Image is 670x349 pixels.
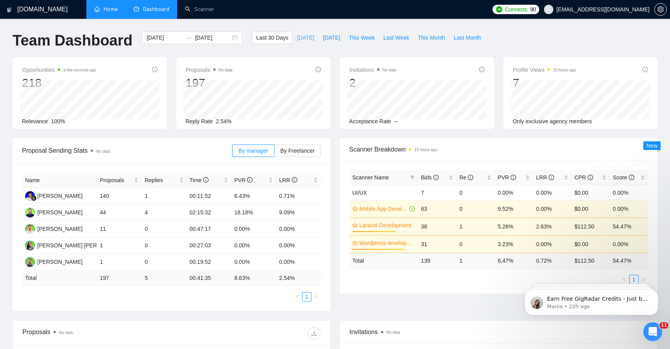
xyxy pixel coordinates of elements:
button: [DATE] [319,31,344,44]
span: PVR [234,177,253,183]
span: crown [352,223,358,228]
div: 218 [22,75,96,90]
td: 1 [97,254,141,270]
a: SK[PERSON_NAME] [25,209,82,215]
span: New [646,143,657,149]
img: upwork-logo.png [496,6,502,13]
span: Invitations [350,327,648,337]
li: 1 [302,292,311,301]
td: 0.00% [494,185,533,200]
td: $ 112.50 [571,253,610,268]
div: 197 [186,75,232,90]
a: Wordpress development [359,239,413,247]
span: Invitations [349,65,396,75]
td: $0.00 [571,235,610,253]
td: 7 [418,185,456,200]
div: 2 [349,75,396,90]
span: This Month [418,33,445,42]
span: swap-right [185,35,192,41]
div: [PERSON_NAME] [37,208,82,217]
span: crown [352,240,358,246]
div: [PERSON_NAME] [PERSON_NAME] [37,241,129,250]
iframe: Intercom live chat [643,322,662,341]
span: dashboard [134,6,139,12]
span: info-circle [152,67,157,72]
span: Replies [145,176,177,185]
a: AC[PERSON_NAME] [25,225,82,232]
td: 0.00% [533,235,571,253]
a: setting [654,6,667,13]
td: 02:15:32 [187,205,231,221]
span: check-circle [409,206,415,212]
span: Dashboard [143,6,169,13]
span: to [185,35,192,41]
span: crown [352,206,358,212]
a: NK[PERSON_NAME] [25,258,82,265]
td: 18.18% [231,205,276,221]
td: 0.00% [231,221,276,238]
img: AC [25,224,35,234]
img: logo [7,4,12,16]
button: This Month [414,31,449,44]
button: download [308,327,320,340]
button: Last 30 Days [252,31,293,44]
td: 2.54 % [276,270,321,286]
td: 63 [418,200,456,217]
td: 0.00% [533,200,571,217]
span: user [546,7,551,12]
td: 0 [456,185,495,200]
span: info-circle [549,175,554,180]
td: 9.09% [276,205,321,221]
td: 0.00% [276,238,321,254]
td: 00:47:17 [187,221,231,238]
td: 140 [97,188,141,205]
span: -- [394,118,398,124]
time: 15 hours ago [553,68,576,72]
a: SS[PERSON_NAME] [PERSON_NAME] [25,242,129,248]
img: FR [25,191,35,201]
span: Re [459,174,474,181]
span: Last Week [383,33,409,42]
button: left [293,292,302,301]
span: info-circle [292,177,297,183]
td: 00:19:52 [187,254,231,270]
span: info-circle [433,175,439,180]
td: 0 [456,200,495,217]
td: Total [22,270,97,286]
span: Acceptance Rate [349,118,391,124]
iframe: Intercom notifications message [513,273,670,328]
span: LRR [279,177,297,183]
td: 139 [418,253,456,268]
div: [PERSON_NAME] [37,258,82,266]
span: info-circle [468,175,473,180]
button: right [311,292,321,301]
span: info-circle [479,67,485,72]
td: 9.52% [494,200,533,217]
span: No data [386,330,400,334]
span: Last 30 Days [256,33,288,42]
th: Proposals [97,173,141,188]
td: 0.00% [276,221,321,238]
span: info-circle [511,175,516,180]
span: PVR [498,174,516,181]
td: 0 [141,238,186,254]
button: setting [654,3,667,16]
td: 1 [456,217,495,235]
td: 0.00% [610,235,648,253]
img: SK [25,208,35,217]
span: Scanner Name [352,174,389,181]
div: [PERSON_NAME] [37,225,82,233]
div: Proposals [22,327,172,340]
span: Connects: [505,5,528,14]
td: 0 [456,235,495,253]
td: 1 [141,188,186,205]
span: Time [190,177,209,183]
button: [DATE] [293,31,319,44]
img: NK [25,257,35,267]
td: 44 [97,205,141,221]
button: Last Week [379,31,414,44]
td: 4 [141,205,186,221]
